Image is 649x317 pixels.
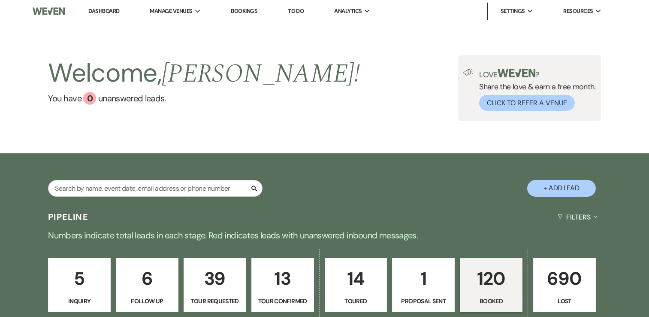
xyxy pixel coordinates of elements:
[288,7,304,15] a: To Do
[184,258,246,313] a: 39Tour Requested
[121,264,173,293] p: 6
[162,54,360,94] span: [PERSON_NAME] !
[479,69,596,79] p: Love ?
[392,258,455,313] a: 1Proposal Sent
[88,7,119,15] a: Dashboard
[251,258,314,313] a: 13Tour Confirmed
[189,296,241,306] p: Tour Requested
[116,258,178,313] a: 6Follow Up
[334,7,362,15] span: Analytics
[189,264,241,293] p: 39
[48,180,263,197] input: Search by name, event date, email address or phone number
[54,264,105,293] p: 5
[479,95,575,111] button: Click to Refer a Venue
[465,264,517,293] p: 120
[463,69,474,76] img: loud-speaker-illustration.svg
[330,296,382,306] p: Toured
[325,258,387,313] a: 14Toured
[539,264,590,293] p: 690
[54,296,105,306] p: Inquiry
[150,7,192,15] span: Manage Venues
[465,296,517,306] p: Booked
[48,258,111,313] a: 5Inquiry
[460,258,522,313] a: 120Booked
[498,69,536,77] img: weven-logo-green.svg
[16,229,634,242] p: Numbers indicate total leads in each stage. Red indicates leads with unanswered inbound messages.
[398,296,449,306] p: Proposal Sent
[539,296,590,306] p: Lost
[330,264,382,293] p: 14
[501,7,525,15] span: Settings
[563,7,593,15] span: Resources
[231,7,257,15] a: Bookings
[257,264,308,293] p: 13
[257,296,308,306] p: Tour Confirmed
[554,206,601,229] button: Filters
[48,92,360,105] a: You have 0 unanswered leads.
[398,264,449,293] p: 1
[474,69,596,111] div: Share the love & earn a free month.
[83,92,96,105] div: 0
[48,211,88,223] h3: Pipeline
[121,296,173,306] p: Follow Up
[527,180,596,197] button: + Add Lead
[33,2,65,20] img: Weven Logo
[533,258,596,313] a: 690Lost
[48,55,360,92] h2: Welcome,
